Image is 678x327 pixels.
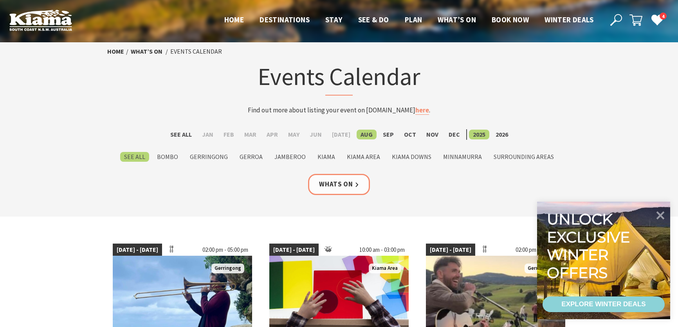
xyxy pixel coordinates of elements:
[358,15,389,24] span: See & Do
[306,130,326,139] label: Jun
[439,152,486,162] label: Minnamurra
[400,130,420,139] label: Oct
[113,244,162,256] span: [DATE] - [DATE]
[343,152,384,162] label: Kiama Area
[543,296,665,312] a: EXPLORE WINTER DEALS
[369,264,401,273] span: Kiama Area
[328,130,354,139] label: [DATE]
[220,130,238,139] label: Feb
[492,130,512,139] label: 2026
[284,130,303,139] label: May
[355,244,409,256] span: 10:00 am - 03:00 pm
[186,152,232,162] label: Gerringong
[445,130,464,139] label: Dec
[490,152,558,162] label: Surrounding Areas
[651,14,663,25] a: 4
[660,13,667,20] span: 4
[198,130,217,139] label: Jan
[263,130,282,139] label: Apr
[270,152,310,162] label: Jamberoo
[512,244,565,256] span: 02:00 pm - 05:00 pm
[325,15,343,24] span: Stay
[388,152,435,162] label: Kiama Downs
[357,130,377,139] label: Aug
[547,210,633,282] div: Unlock exclusive winter offers
[405,15,422,24] span: Plan
[314,152,339,162] label: Kiama
[216,14,601,27] nav: Main Menu
[153,152,182,162] label: Bombo
[561,296,646,312] div: EXPLORE WINTER DEALS
[131,47,162,56] a: What’s On
[224,15,244,24] span: Home
[186,105,492,116] p: Find out more about listing your event on [DOMAIN_NAME] .
[107,47,124,56] a: Home
[492,15,529,24] span: Book now
[120,152,149,162] label: See All
[426,244,475,256] span: [DATE] - [DATE]
[525,264,557,273] span: Gerringong
[308,174,370,195] a: Whats On
[198,244,252,256] span: 02:00 pm - 05:00 pm
[545,15,593,24] span: Winter Deals
[422,130,442,139] label: Nov
[469,130,489,139] label: 2025
[186,61,492,96] h1: Events Calendar
[260,15,310,24] span: Destinations
[170,47,222,57] li: Events Calendar
[211,264,244,273] span: Gerringong
[236,152,267,162] label: Gerroa
[9,9,72,31] img: Kiama Logo
[379,130,398,139] label: Sep
[415,106,429,115] a: here
[269,244,319,256] span: [DATE] - [DATE]
[166,130,196,139] label: See All
[438,15,476,24] span: What’s On
[240,130,260,139] label: Mar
